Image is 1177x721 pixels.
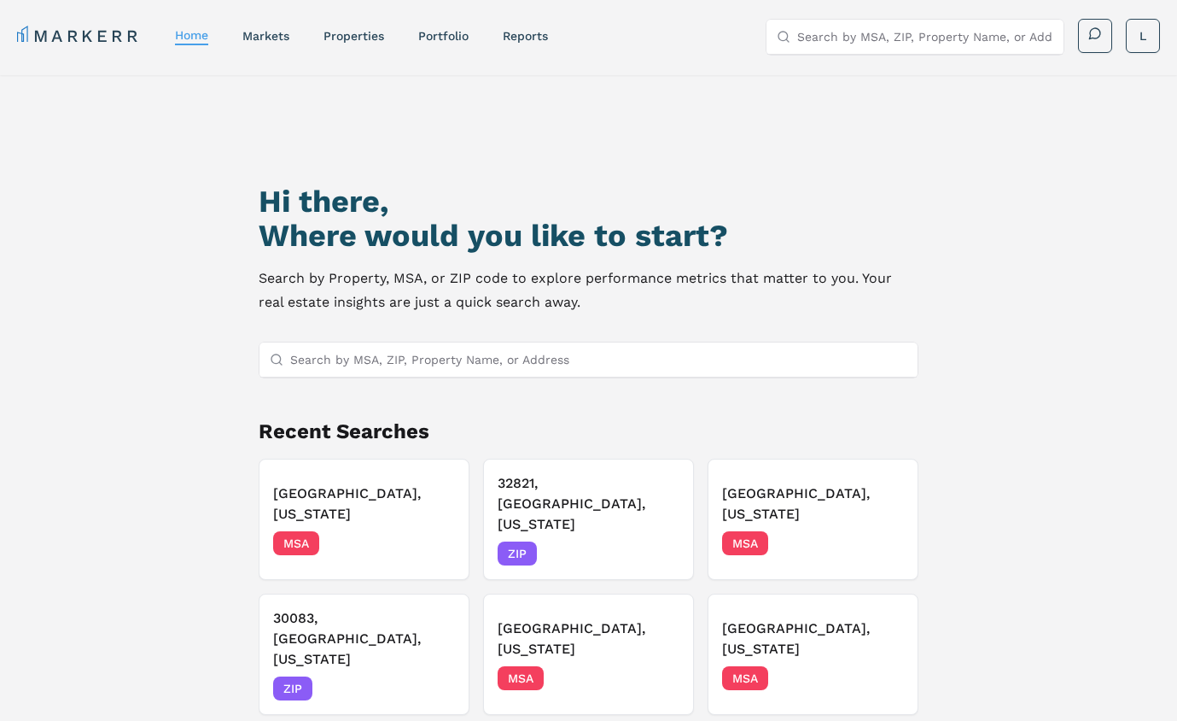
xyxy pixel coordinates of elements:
h1: Hi there, [259,185,918,219]
h3: [GEOGRAPHIC_DATA], [US_STATE] [273,484,455,525]
input: Search by MSA, ZIP, Property Name, or Address [797,20,1053,54]
p: Search by Property, MSA, or ZIP code to explore performance metrics that matter to you. Your real... [259,267,918,314]
span: MSA [722,531,768,555]
span: MSA [722,666,768,690]
a: Portfolio [418,29,469,43]
span: ZIP [273,677,312,700]
input: Search by MSA, ZIP, Property Name, or Address [290,343,907,377]
a: markets [242,29,289,43]
h3: [GEOGRAPHIC_DATA], [US_STATE] [722,618,904,659]
h3: 30083, [GEOGRAPHIC_DATA], [US_STATE] [273,608,455,670]
a: home [175,28,208,42]
a: reports [503,29,548,43]
button: [GEOGRAPHIC_DATA], [US_STATE]MSA[DATE] [483,594,694,715]
h3: [GEOGRAPHIC_DATA], [US_STATE] [498,618,679,659]
a: MARKERR [17,24,141,48]
button: [GEOGRAPHIC_DATA], [US_STATE]MSA[DATE] [259,459,469,580]
span: [DATE] [417,680,455,697]
button: 30083, [GEOGRAPHIC_DATA], [US_STATE]ZIP[DATE] [259,594,469,715]
span: [DATE] [641,545,679,562]
button: [GEOGRAPHIC_DATA], [US_STATE]MSA[DATE] [708,459,918,580]
span: MSA [273,531,319,555]
span: [DATE] [641,670,679,687]
button: L [1126,19,1160,53]
span: MSA [498,666,544,690]
span: [DATE] [865,535,904,552]
h3: 32821, [GEOGRAPHIC_DATA], [US_STATE] [498,473,679,535]
h3: [GEOGRAPHIC_DATA], [US_STATE] [722,484,904,525]
h2: Where would you like to start? [259,219,918,253]
a: properties [323,29,384,43]
span: ZIP [498,542,537,566]
span: [DATE] [417,535,455,552]
button: [GEOGRAPHIC_DATA], [US_STATE]MSA[DATE] [708,594,918,715]
span: [DATE] [865,670,904,687]
span: L [1139,27,1146,44]
h2: Recent Searches [259,418,918,445]
button: 32821, [GEOGRAPHIC_DATA], [US_STATE]ZIP[DATE] [483,459,694,580]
